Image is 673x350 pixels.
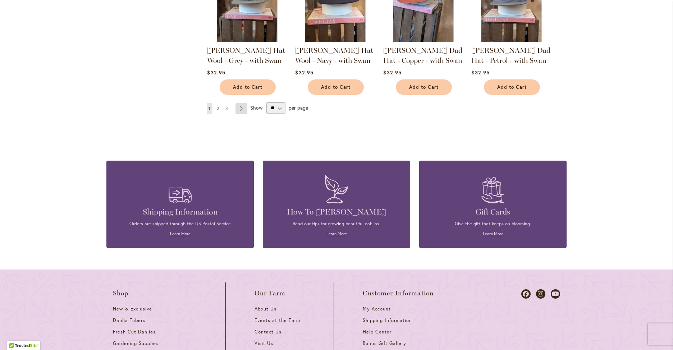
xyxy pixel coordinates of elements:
[471,37,551,43] a: SID Grafletics Dad Hat - Petrol - with Swan
[363,290,434,297] span: Customer Information
[207,46,285,65] a: [PERSON_NAME] Hat Wool - Grey - with Swan
[225,106,228,111] span: 3
[521,289,531,299] a: Dahlias on Facebook
[220,79,276,95] button: Add to Cart
[117,207,243,217] h4: Shipping Information
[289,104,308,111] span: per page
[224,103,230,114] a: 3
[363,340,406,346] span: Bonus Gift Gallery
[430,221,556,227] p: Give the gift that keeps on blooming.
[113,340,158,346] span: Gardening Supplies
[113,306,152,312] span: New & Exclusive
[255,306,276,312] span: About Us
[215,103,221,114] a: 2
[207,37,287,43] a: SID Grafletics Hat Wool - Grey - with Swan
[295,69,313,76] span: $32.95
[363,306,391,312] span: My Account
[255,317,300,323] span: Events at the Farm
[233,84,262,90] span: Add to Cart
[308,79,364,95] button: Add to Cart
[383,37,463,43] a: SID Grafletics Dad Hat - Copper - with Swan
[295,46,373,65] a: [PERSON_NAME] Hat Wool - Navy - with Swan
[326,231,347,236] a: Learn More
[5,324,26,345] iframe: Launch Accessibility Center
[274,221,399,227] p: Read our tips for growing beautiful dahlias.
[430,207,556,217] h4: Gift Cards
[536,289,545,299] a: Dahlias on Instagram
[409,84,439,90] span: Add to Cart
[396,79,452,95] button: Add to Cart
[383,46,462,65] a: [PERSON_NAME] Dad Hat - Copper - with Swan
[209,106,210,111] span: 1
[295,37,375,43] a: SID Grafletics Hat Wool - Navy - with Swan
[321,84,351,90] span: Add to Cart
[113,290,129,297] span: Shop
[471,46,550,65] a: [PERSON_NAME] Dad Hat - Petrol - with Swan
[471,69,489,76] span: $32.95
[207,69,225,76] span: $32.95
[113,317,145,323] span: Dahlia Tubers
[483,231,503,236] a: Learn More
[255,329,281,335] span: Contact Us
[363,329,392,335] span: Help Center
[217,106,219,111] span: 2
[551,289,560,299] a: Dahlias on Youtube
[255,340,273,346] span: Visit Us
[383,69,401,76] span: $32.95
[274,207,399,217] h4: How To [PERSON_NAME]
[250,104,262,111] span: Show
[484,79,540,95] button: Add to Cart
[497,84,527,90] span: Add to Cart
[117,221,243,227] p: Orders are shipped through the US Postal Service
[363,317,412,323] span: Shipping Information
[170,231,191,236] a: Learn More
[255,290,285,297] span: Our Farm
[113,329,156,335] span: Fresh Cut Dahlias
